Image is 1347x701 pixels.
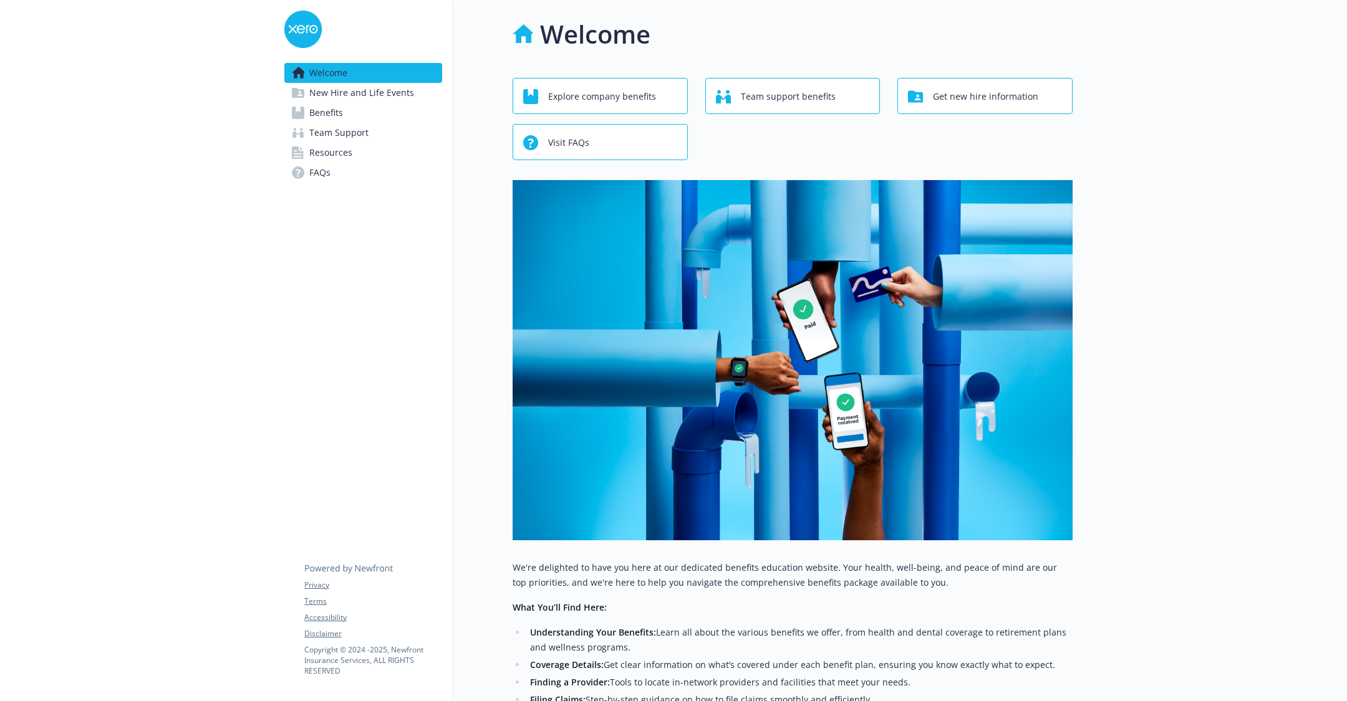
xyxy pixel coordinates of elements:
[304,628,442,639] a: Disclaimer
[309,83,414,103] span: New Hire and Life Events
[741,85,836,108] span: Team support benefits
[530,676,610,688] strong: Finding a Provider:
[933,85,1038,108] span: Get new hire information
[513,560,1073,590] p: We're delighted to have you here at our dedicated benefits education website. Your health, well-b...
[513,124,688,160] button: Visit FAQs
[284,63,442,83] a: Welcome
[548,131,589,155] span: Visit FAQs
[530,659,604,670] strong: Coverage Details:
[540,16,650,53] h1: Welcome
[309,163,331,183] span: FAQs
[304,579,442,591] a: Privacy
[309,143,352,163] span: Resources
[705,78,881,114] button: Team support benefits
[309,63,347,83] span: Welcome
[309,123,369,143] span: Team Support
[284,123,442,143] a: Team Support
[304,596,442,607] a: Terms
[513,78,688,114] button: Explore company benefits
[304,644,442,676] p: Copyright © 2024 - 2025 , Newfront Insurance Services, ALL RIGHTS RESERVED
[284,143,442,163] a: Resources
[526,657,1073,672] li: Get clear information on what’s covered under each benefit plan, ensuring you know exactly what t...
[309,103,343,123] span: Benefits
[526,675,1073,690] li: Tools to locate in-network providers and facilities that meet your needs.
[513,180,1073,540] img: overview page banner
[897,78,1073,114] button: Get new hire information
[284,103,442,123] a: Benefits
[513,601,607,613] strong: What You’ll Find Here:
[530,626,656,638] strong: Understanding Your Benefits:
[526,625,1073,655] li: Learn all about the various benefits we offer, from health and dental coverage to retirement plan...
[284,83,442,103] a: New Hire and Life Events
[284,163,442,183] a: FAQs
[548,85,656,108] span: Explore company benefits
[304,612,442,623] a: Accessibility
